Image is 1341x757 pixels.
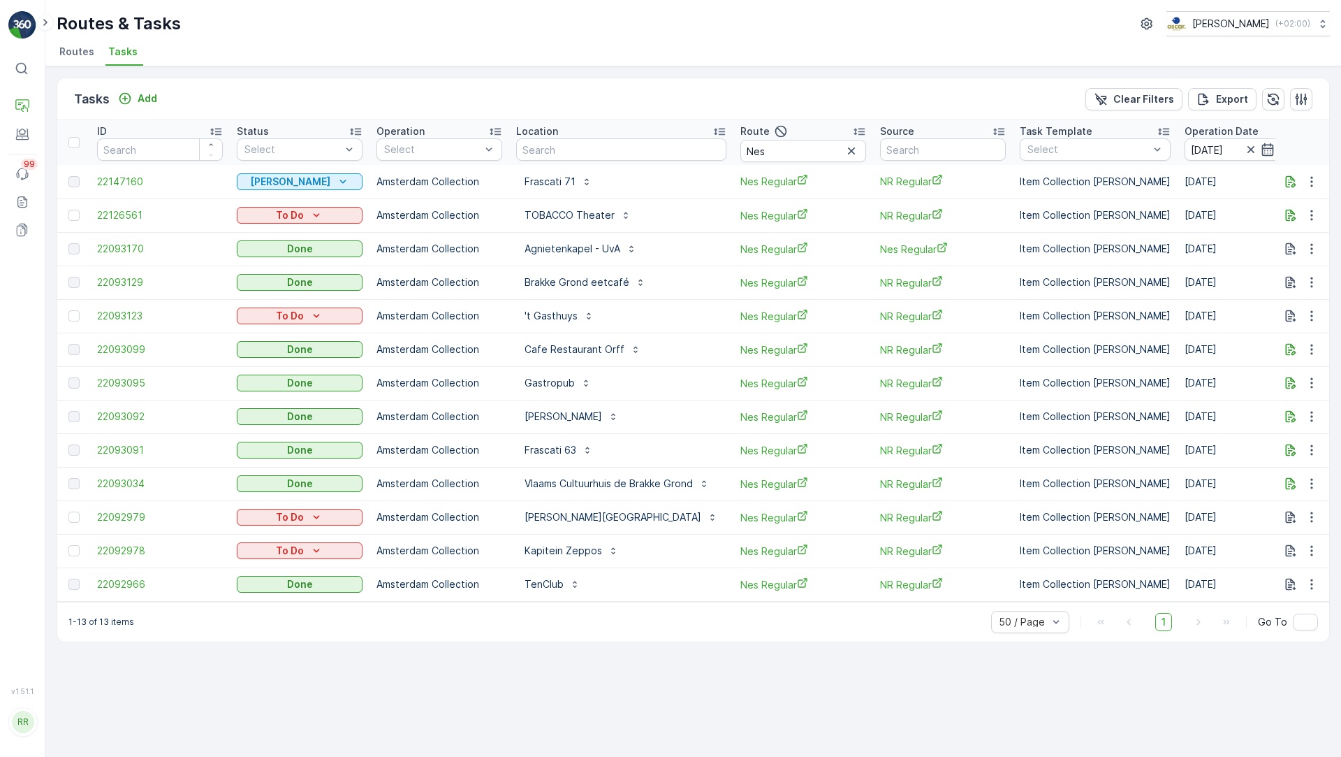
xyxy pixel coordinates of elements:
[108,45,138,59] span: Tasks
[525,510,701,524] p: [PERSON_NAME][GEOGRAPHIC_DATA]
[1166,16,1187,31] img: basis-logo_rgb2x.png
[237,240,362,257] button: Done
[525,477,693,491] p: Vlaams Cultuurhuis de Brakke Grond
[1020,343,1171,356] p: Item Collection [PERSON_NAME]
[880,443,1006,458] span: NR Regular
[376,510,502,524] p: Amsterdam Collection
[97,275,223,289] a: 22093129
[12,711,34,733] div: RR
[525,208,615,222] p: TOBACCO Theater
[97,242,223,256] span: 22093170
[97,544,223,558] a: 22092978
[740,309,866,324] a: Nes Regular
[1027,143,1149,157] p: Select
[740,577,866,592] a: Nes Regular
[68,176,80,187] div: Toggle Row Selected
[740,174,866,189] a: Nes Regular
[97,124,107,138] p: ID
[880,477,1006,491] a: NR Regular
[516,204,640,226] button: TOBACCO Theater
[97,410,223,424] a: 22093092
[1258,615,1287,629] span: Go To
[880,577,1006,592] a: NR Regular
[525,577,564,591] p: TenClub
[880,242,1006,257] a: Nes Regular
[1020,510,1171,524] p: Item Collection [PERSON_NAME]
[525,242,620,256] p: Agnietenkapel - UvA
[68,445,80,456] div: Toggle Row Selected
[516,573,589,596] button: TenClub
[740,510,866,525] span: Nes Regular
[376,309,502,323] p: Amsterdam Collection
[525,175,576,189] p: Frascati 71
[740,376,866,391] span: Nes Regular
[97,510,223,524] a: 22092979
[740,443,866,458] a: Nes Regular
[880,208,1006,223] a: NR Regular
[1216,92,1248,106] p: Export
[68,579,80,590] div: Toggle Row Selected
[1020,309,1171,323] p: Item Collection [PERSON_NAME]
[525,410,602,424] p: [PERSON_NAME]
[880,410,1006,424] a: NR Regular
[1020,544,1171,558] p: Item Collection [PERSON_NAME]
[8,160,36,188] a: 99
[287,410,313,424] p: Done
[68,617,134,628] p: 1-13 of 13 items
[740,124,770,138] p: Route
[1020,242,1171,256] p: Item Collection [PERSON_NAME]
[1113,92,1174,106] p: Clear Filters
[525,443,576,457] p: Frascati 63
[516,405,627,428] button: [PERSON_NAME]
[516,473,718,495] button: Vlaams Cultuurhuis de Brakke Grond
[740,242,866,257] a: Nes Regular
[68,210,80,221] div: Toggle Row Selected
[1166,11,1330,36] button: [PERSON_NAME](+02:00)
[376,544,502,558] p: Amsterdam Collection
[57,13,181,35] p: Routes & Tasks
[525,275,629,289] p: Brakke Grond eetcafé
[880,309,1006,324] span: NR Regular
[287,242,313,256] p: Done
[237,207,362,224] button: To Do
[1020,175,1171,189] p: Item Collection [PERSON_NAME]
[74,89,110,109] p: Tasks
[237,442,362,459] button: Done
[287,477,313,491] p: Done
[237,408,362,425] button: Done
[237,576,362,593] button: Done
[97,138,223,161] input: Search
[740,275,866,290] a: Nes Regular
[97,577,223,591] a: 22092966
[112,90,163,107] button: Add
[97,343,223,356] a: 22093099
[68,478,80,489] div: Toggle Row Selected
[516,305,603,327] button: 't Gasthuys
[1020,124,1092,138] p: Task Template
[24,159,35,170] p: 99
[516,238,645,260] button: Agnietenkapel - UvA
[1020,410,1171,424] p: Item Collection [PERSON_NAME]
[1020,376,1171,390] p: Item Collection [PERSON_NAME]
[376,343,502,356] p: Amsterdam Collection
[97,208,223,222] a: 22126561
[287,275,313,289] p: Done
[880,510,1006,525] a: NR Regular
[237,308,362,324] button: To Do
[1020,443,1171,457] p: Item Collection [PERSON_NAME]
[237,341,362,358] button: Done
[237,124,269,138] p: Status
[516,439,601,461] button: Frascati 63
[740,410,866,424] a: Nes Regular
